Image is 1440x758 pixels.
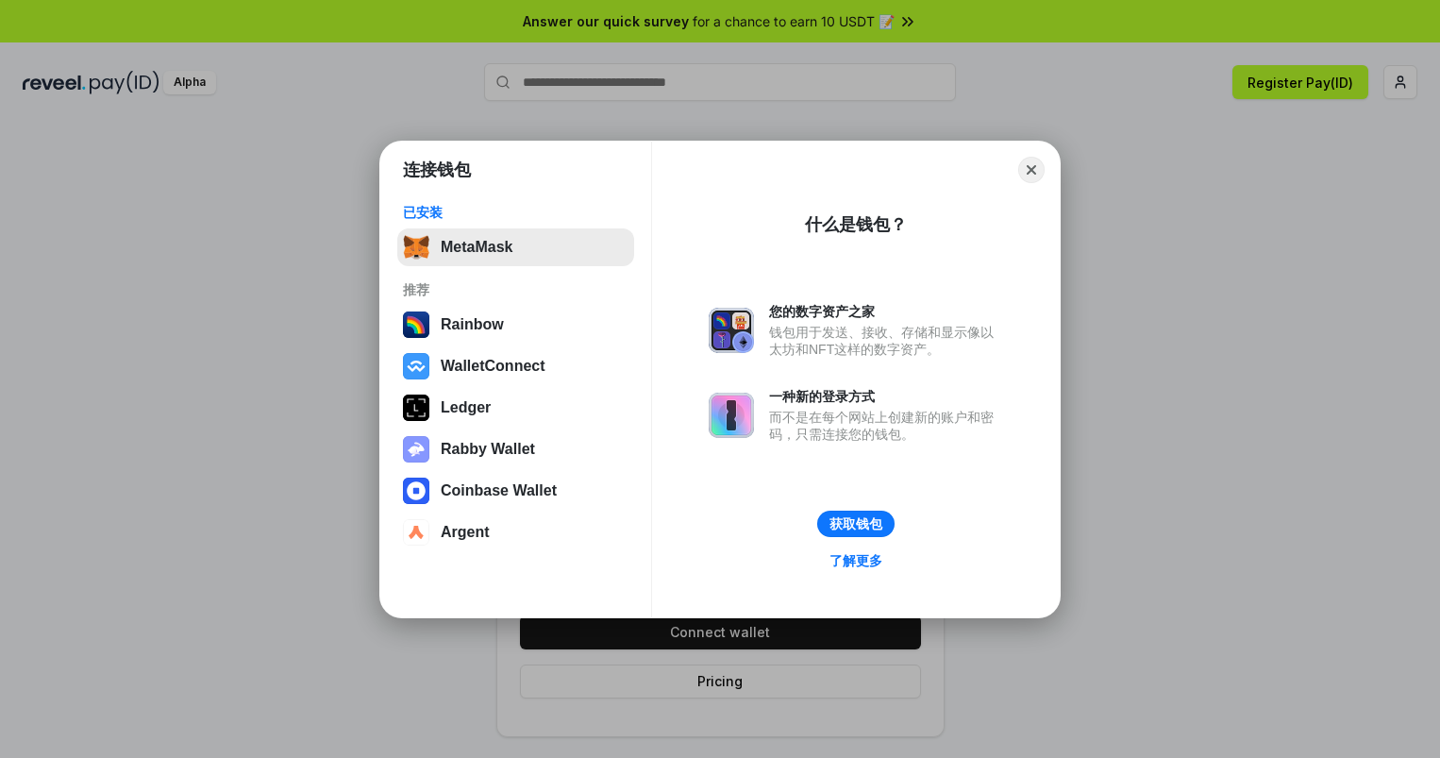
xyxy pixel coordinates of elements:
div: 而不是在每个网站上创建新的账户和密码，只需连接您的钱包。 [769,409,1003,443]
div: 了解更多 [829,552,882,569]
img: svg+xml,%3Csvg%20width%3D%2228%22%20height%3D%2228%22%20viewBox%3D%220%200%2028%2028%22%20fill%3D... [403,519,429,546]
div: 钱包用于发送、接收、存储和显示像以太坊和NFT这样的数字资产。 [769,324,1003,358]
div: WalletConnect [441,358,545,375]
h1: 连接钱包 [403,159,471,181]
img: svg+xml,%3Csvg%20xmlns%3D%22http%3A%2F%2Fwww.w3.org%2F2000%2Fsvg%22%20width%3D%2228%22%20height%3... [403,395,429,421]
div: 什么是钱包？ [805,213,907,236]
button: Rabby Wallet [397,430,634,468]
a: 了解更多 [818,548,894,573]
div: 获取钱包 [829,515,882,532]
img: svg+xml,%3Csvg%20width%3D%2228%22%20height%3D%2228%22%20viewBox%3D%220%200%2028%2028%22%20fill%3D... [403,353,429,379]
div: MetaMask [441,239,512,256]
img: svg+xml,%3Csvg%20xmlns%3D%22http%3A%2F%2Fwww.w3.org%2F2000%2Fsvg%22%20fill%3D%22none%22%20viewBox... [709,308,754,353]
img: svg+xml,%3Csvg%20width%3D%2228%22%20height%3D%2228%22%20viewBox%3D%220%200%2028%2028%22%20fill%3D... [403,478,429,504]
div: Ledger [441,399,491,416]
button: MetaMask [397,228,634,266]
div: 您的数字资产之家 [769,303,1003,320]
button: Rainbow [397,306,634,344]
div: 推荐 [403,281,628,298]
div: 一种新的登录方式 [769,388,1003,405]
div: Rabby Wallet [441,441,535,458]
img: svg+xml,%3Csvg%20xmlns%3D%22http%3A%2F%2Fwww.w3.org%2F2000%2Fsvg%22%20fill%3D%22none%22%20viewBox... [709,393,754,438]
button: Coinbase Wallet [397,472,634,510]
div: Rainbow [441,316,504,333]
div: 已安装 [403,204,628,221]
img: svg+xml,%3Csvg%20xmlns%3D%22http%3A%2F%2Fwww.w3.org%2F2000%2Fsvg%22%20fill%3D%22none%22%20viewBox... [403,436,429,463]
div: Argent [441,524,490,541]
img: svg+xml,%3Csvg%20width%3D%22120%22%20height%3D%22120%22%20viewBox%3D%220%200%20120%20120%22%20fil... [403,312,429,338]
button: Close [1018,157,1045,183]
button: Ledger [397,389,634,427]
button: 获取钱包 [817,511,895,537]
img: svg+xml,%3Csvg%20fill%3D%22none%22%20height%3D%2233%22%20viewBox%3D%220%200%2035%2033%22%20width%... [403,234,429,261]
button: Argent [397,514,634,551]
div: Coinbase Wallet [441,482,557,499]
button: WalletConnect [397,347,634,385]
